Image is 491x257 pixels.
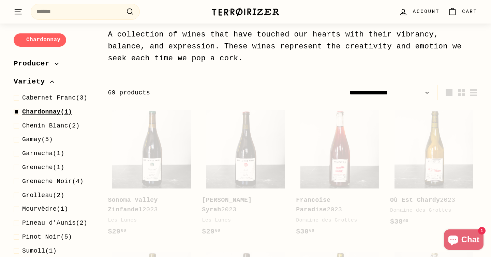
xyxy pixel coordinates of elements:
span: Pineau d'Aunis [22,220,76,226]
div: 2023 [296,195,376,215]
span: Grolleau [22,192,53,198]
span: (1) [22,204,68,214]
button: Variety [14,74,97,93]
a: Sonoma Valley Zinfandel2023Les Lunes [108,105,195,244]
span: Gamay [22,136,41,143]
a: Francoise Paradise2023Domaine des Grottes [296,105,383,244]
a: Chardonnay [14,33,66,47]
a: Cart [444,2,481,22]
span: (3) [22,93,87,103]
span: (2) [22,190,64,200]
sup: 00 [215,228,220,233]
b: Sonoma Valley Zinfandel [108,197,158,213]
div: Les Lunes [108,216,188,225]
b: [PERSON_NAME] Syrah [202,197,252,213]
button: Producer [14,56,97,75]
span: (4) [22,177,84,186]
a: Account [395,2,444,22]
div: Domaine des Grottes [390,207,471,215]
span: Cabernet Franc [22,94,76,101]
div: 2023 [202,195,282,215]
span: Producer [14,58,55,70]
div: 69 products [108,88,293,98]
a: [PERSON_NAME] Syrah2023Les Lunes [202,105,289,244]
span: $29 [202,228,220,236]
span: $30 [296,228,314,236]
span: (1) [22,246,57,256]
span: (1) [22,163,64,172]
span: Account [413,8,440,15]
span: (5) [22,135,53,145]
span: Grenache Noir [22,178,72,185]
div: 2023 [108,195,188,215]
a: Où Est Chardy2023Domaine des Grottes [390,105,477,234]
b: Francoise Paradise [296,197,330,213]
span: Grenache [22,164,53,171]
span: Sumoll [22,247,45,254]
span: (2) [22,121,80,131]
span: (1) [22,107,72,117]
sup: 00 [309,228,314,233]
span: Chardonnay [22,108,61,115]
sup: 00 [121,228,126,233]
span: (1) [22,149,64,158]
span: Mourvèdre [22,206,57,212]
sup: 00 [403,219,408,224]
div: 2023 [390,195,471,205]
b: Où Est Chardy [390,197,440,203]
span: $29 [108,228,126,236]
span: $38 [390,218,408,226]
div: Domaine des Grottes [296,216,376,225]
span: Variety [14,76,50,88]
inbox-online-store-chat: Shopify online store chat [442,229,486,252]
span: Pinot Noir [22,233,61,240]
div: Les Lunes [202,216,282,225]
div: A collection of wines that have touched our hearts with their vibrancy, balance, and expression. ... [108,29,477,65]
span: (2) [22,218,87,228]
span: (5) [22,232,72,242]
span: Cart [462,8,477,15]
span: Chenin Blanc [22,122,68,129]
span: Garnacha [22,150,53,157]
